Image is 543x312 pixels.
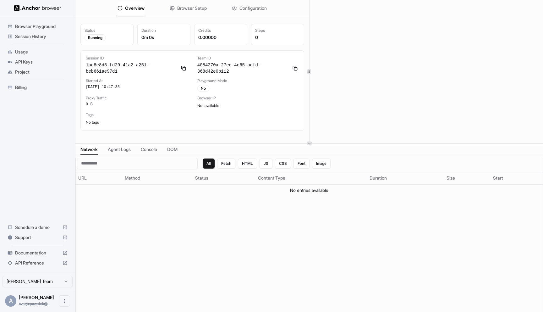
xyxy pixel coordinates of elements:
div: Tags [86,112,299,117]
span: API Keys [15,59,68,65]
div: Team ID [197,56,299,61]
div: Size [447,175,488,181]
div: Steps [255,28,300,33]
span: averycpawelek@gmail.com [19,301,50,306]
span: Schedule a demo [15,224,60,231]
div: URL [78,175,120,181]
button: Open menu [59,295,70,307]
div: Started At [86,78,187,83]
span: Session History [15,33,68,40]
div: Playground Mode [197,78,299,83]
div: Browser Playground [5,21,70,31]
div: Duration [370,175,442,181]
span: Support [15,234,60,241]
div: A [5,295,16,307]
img: Anchor Logo [14,5,61,11]
div: No [197,85,209,92]
span: No tags [86,120,99,125]
button: HTML [238,159,257,169]
span: Billing [15,84,68,91]
div: 0.00000 [198,34,243,41]
button: Fetch [217,159,235,169]
div: Content Type [258,175,365,181]
div: Method [125,175,190,181]
div: Browser IP [197,96,299,101]
span: Overview [125,5,145,11]
div: Duration [141,28,186,33]
span: Network [80,146,98,153]
div: Proxy Traffic [86,96,187,101]
div: Usage [5,47,70,57]
span: Project [15,69,68,75]
span: Usage [15,49,68,55]
div: Support [5,232,70,242]
div: [DATE] 10:47:35 [86,85,187,90]
div: 0m 0s [141,34,186,41]
div: Session ID [86,56,187,61]
button: Font [293,159,310,169]
span: 4084270a-27ed-4c65-adfd-368d42e0b112 [197,62,289,75]
span: Avery Pawelek [19,295,54,300]
span: Agent Logs [108,146,131,153]
td: No entries available [76,184,543,196]
button: Image [312,159,331,169]
div: Documentation [5,248,70,258]
span: Configuration [239,5,267,11]
button: CSS [275,159,291,169]
span: 1ac8e8d5-fd29-41a2-a251-beb661ae97d1 [86,62,177,75]
button: JS [260,159,272,169]
span: Console [141,146,157,153]
div: Credits [198,28,243,33]
span: DOM [167,146,178,153]
div: Status [85,28,129,33]
button: All [203,159,215,169]
div: API Reference [5,258,70,268]
div: Session History [5,31,70,42]
span: Not available [197,103,219,108]
div: Schedule a demo [5,222,70,232]
div: Running [85,34,106,41]
div: Status [195,175,253,181]
div: 0 [255,34,300,41]
div: Project [5,67,70,77]
div: API Keys [5,57,70,67]
div: Start [493,175,540,181]
div: 0 B [86,102,187,107]
div: Billing [5,82,70,92]
span: API Reference [15,260,60,266]
span: Browser Setup [177,5,207,11]
span: Browser Playground [15,23,68,30]
span: Documentation [15,250,60,256]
